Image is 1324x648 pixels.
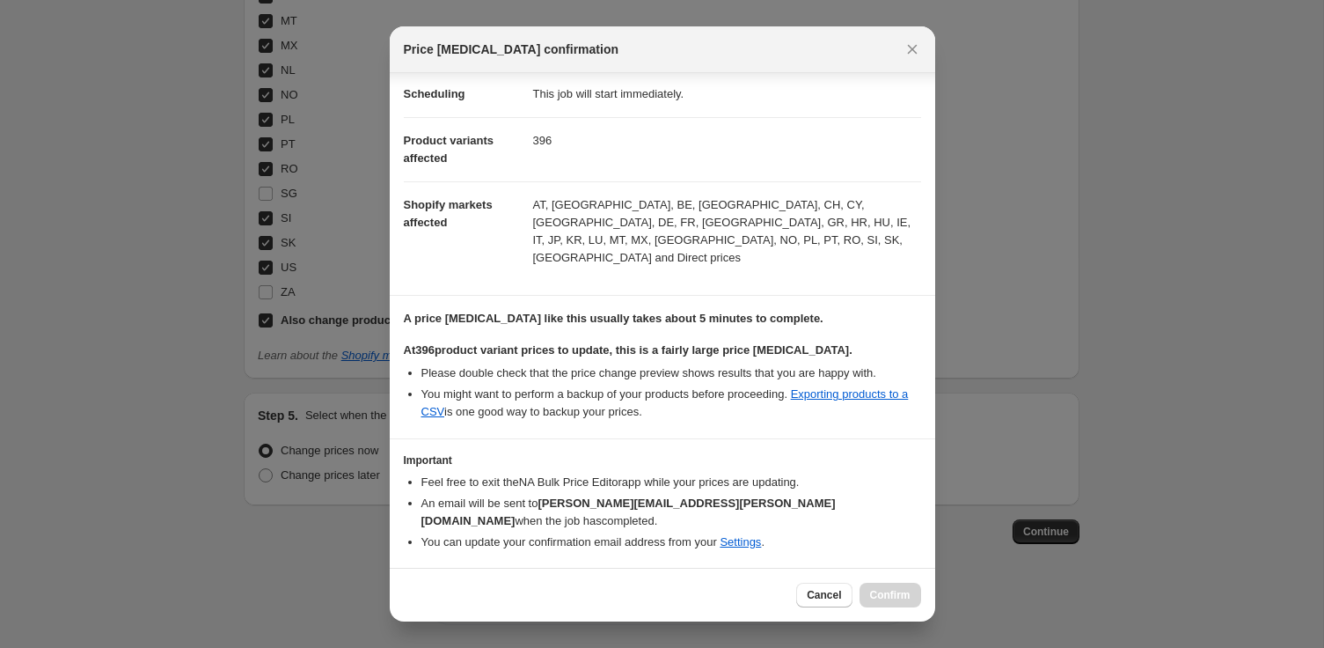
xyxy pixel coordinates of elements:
b: A price [MEDICAL_DATA] like this usually takes about 5 minutes to complete. [404,312,823,325]
span: Product variants affected [404,134,494,165]
li: Please double check that the price change preview shows results that you are happy with. [421,364,921,382]
dd: 396 [533,117,921,164]
li: You might want to perform a backup of your products before proceeding. is one good way to backup ... [421,386,921,421]
h3: Important [404,453,921,468]
li: Feel free to exit the NA Bulk Price Editor app while your prices are updating. [421,474,921,491]
span: Scheduling [404,87,465,100]
span: Shopify markets affected [404,198,493,229]
button: Close [900,37,925,62]
b: [PERSON_NAME][EMAIL_ADDRESS][PERSON_NAME][DOMAIN_NAME] [421,497,836,527]
span: Price [MEDICAL_DATA] confirmation [404,40,619,58]
dd: AT, [GEOGRAPHIC_DATA], BE, [GEOGRAPHIC_DATA], CH, CY, [GEOGRAPHIC_DATA], DE, FR, [GEOGRAPHIC_DATA... [533,181,921,281]
li: An email will be sent to when the job has completed . [421,495,921,530]
button: Cancel [796,583,852,607]
b: At 396 product variant prices to update, this is a fairly large price [MEDICAL_DATA]. [404,343,852,357]
dd: This job will start immediately. [533,70,921,117]
a: Settings [720,535,761,549]
li: You can update your confirmation email address from your . [421,534,921,551]
span: Cancel [807,588,841,602]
